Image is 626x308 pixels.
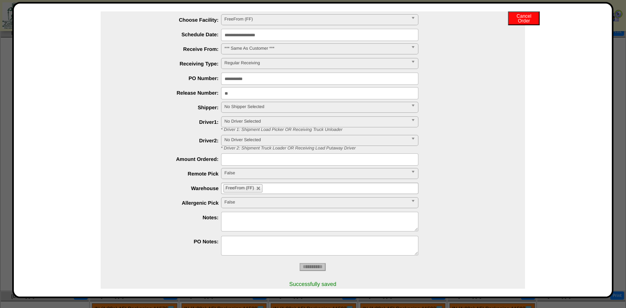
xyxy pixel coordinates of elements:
label: PO Number: [116,75,221,81]
label: Allergenic Pick [116,200,221,206]
span: No Shipper Selected [225,102,408,112]
span: No Driver Selected [225,135,408,145]
label: Driver1: [116,119,221,125]
label: Receive From: [116,46,221,52]
label: Amount Ordered: [116,156,221,162]
span: FreeFrom (FF) [226,186,254,190]
label: Notes: [116,215,221,220]
div: * Driver 2: Shipment Truck Loader OR Receiving Load Putaway Driver [215,146,525,151]
div: * Driver 1: Shipment Load Picker OR Receiving Truck Unloader [215,127,525,132]
label: Shipper: [116,105,221,110]
label: Driver2: [116,138,221,144]
span: False [225,168,408,178]
button: CancelOrder [508,11,540,25]
label: Remote Pick [116,171,221,177]
div: Successfully saved [101,277,525,291]
span: False [225,198,408,207]
label: PO Notes: [116,239,221,245]
label: Choose Facility: [116,17,221,23]
label: Release Number: [116,90,221,96]
label: Receiving Type: [116,61,221,67]
span: No Driver Selected [225,117,408,126]
span: FreeFrom (FF) [225,15,408,24]
label: Schedule Date: [116,32,221,37]
label: Warehouse [116,185,221,191]
span: Regular Receiving [225,58,408,68]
